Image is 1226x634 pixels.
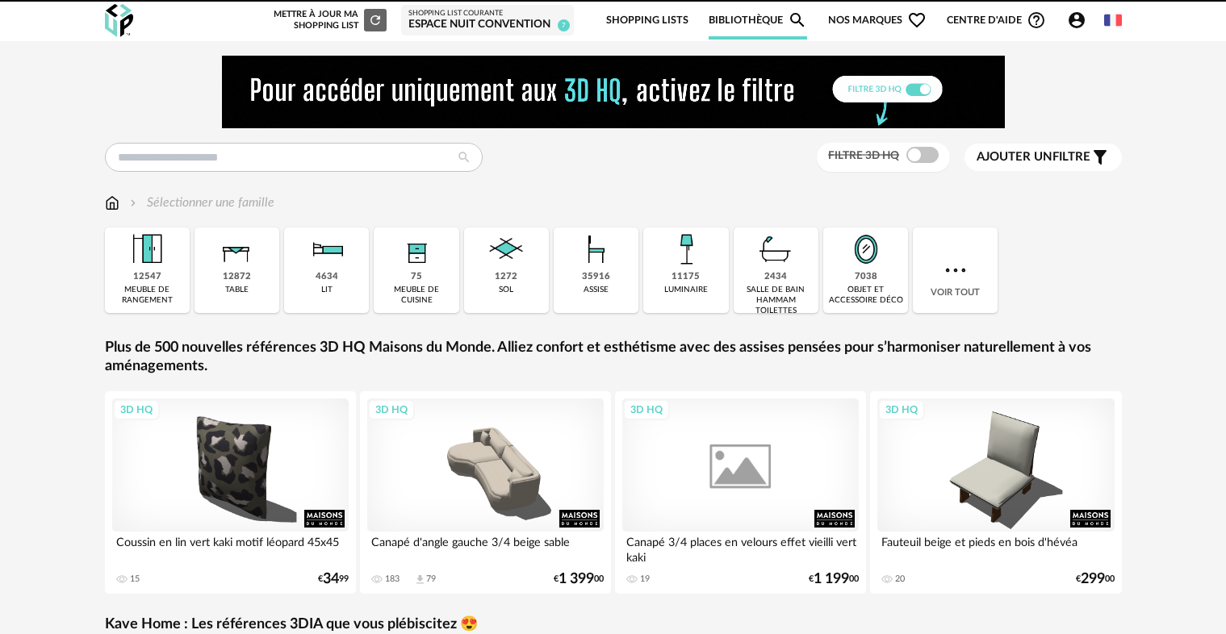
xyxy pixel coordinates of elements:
img: Salle%20de%20bain.png [754,227,797,271]
div: Espace Nuit Convention [408,18,567,32]
a: BibliothèqueMagnify icon [709,2,807,40]
img: svg+xml;base64,PHN2ZyB3aWR0aD0iMTYiIGhlaWdodD0iMTciIHZpZXdCb3g9IjAgMCAxNiAxNyIgZmlsbD0ibm9uZSIgeG... [105,194,119,212]
div: luminaire [664,285,708,295]
div: 15 [130,574,140,585]
div: € 00 [1076,574,1115,585]
div: 7038 [855,271,877,283]
img: Miroir.png [844,227,888,271]
div: 2434 [764,271,787,283]
span: Ajouter un [977,151,1052,163]
div: Voir tout [913,227,998,313]
div: 3D HQ [113,399,160,420]
a: Shopping Lists [606,2,688,40]
span: filtre [977,149,1090,165]
div: Mettre à jour ma Shopping List [270,9,387,31]
div: 35916 [582,271,610,283]
div: € 00 [554,574,604,585]
a: 3D HQ Canapé 3/4 places en velours effet vieilli vert kaki 19 €1 19900 [615,391,867,594]
div: 4634 [316,271,338,283]
span: Nos marques [828,2,927,40]
div: 75 [411,271,422,283]
img: Literie.png [305,227,349,271]
span: 7 [558,19,570,31]
span: Centre d'aideHelp Circle Outline icon [947,10,1046,30]
div: 3D HQ [878,399,925,420]
img: Meuble%20de%20rangement.png [125,227,169,271]
span: Heart Outline icon [907,10,927,30]
span: 34 [323,574,339,585]
div: 11175 [672,271,700,283]
img: Table.png [215,227,258,271]
a: 3D HQ Fauteuil beige et pieds en bois d'hévéa 20 €29900 [870,391,1122,594]
div: lit [321,285,333,295]
img: OXP [105,4,133,37]
button: Ajouter unfiltre Filter icon [964,144,1122,171]
span: Download icon [414,574,426,586]
a: Shopping List courante Espace Nuit Convention 7 [408,9,567,32]
div: sol [499,285,513,295]
span: Help Circle Outline icon [1027,10,1046,30]
span: Account Circle icon [1067,10,1086,30]
span: 1 399 [559,574,594,585]
div: meuble de rangement [110,285,185,306]
div: 1272 [495,271,517,283]
div: Sélectionner une famille [127,194,274,212]
div: € 99 [318,574,349,585]
div: 20 [895,574,905,585]
img: Rangement.png [395,227,438,271]
div: 12547 [133,271,161,283]
div: 3D HQ [368,399,415,420]
div: meuble de cuisine [379,285,454,306]
div: Coussin en lin vert kaki motif léopard 45x45 [112,532,349,564]
div: Canapé 3/4 places en velours effet vieilli vert kaki [622,532,860,564]
img: Assise.png [575,227,618,271]
span: Filter icon [1090,148,1110,167]
div: Canapé d'angle gauche 3/4 beige sable [367,532,605,564]
span: Refresh icon [368,15,383,24]
a: Kave Home : Les références 3DIA que vous plébiscitez 😍 [105,615,478,634]
div: 3D HQ [623,399,670,420]
span: 299 [1081,574,1105,585]
a: 3D HQ Canapé d'angle gauche 3/4 beige sable 183 Download icon 79 €1 39900 [360,391,612,594]
div: 12872 [223,271,251,283]
img: Sol.png [484,227,528,271]
div: 79 [426,574,436,585]
a: 3D HQ Coussin en lin vert kaki motif léopard 45x45 15 €3499 [105,391,357,594]
span: Account Circle icon [1067,10,1094,30]
div: Fauteuil beige et pieds en bois d'hévéa [877,532,1115,564]
img: more.7b13dc1.svg [941,256,970,285]
div: salle de bain hammam toilettes [739,285,814,316]
div: Shopping List courante [408,9,567,19]
div: 19 [640,574,650,585]
img: NEW%20NEW%20HQ%20NEW_V1.gif [222,56,1005,128]
img: Luminaire.png [664,227,708,271]
img: fr [1104,11,1122,29]
div: table [225,285,249,295]
span: Magnify icon [788,10,807,30]
a: Plus de 500 nouvelles références 3D HQ Maisons du Monde. Alliez confort et esthétisme avec des as... [105,339,1122,377]
div: objet et accessoire déco [828,285,903,306]
div: € 00 [809,574,859,585]
div: assise [584,285,609,295]
img: svg+xml;base64,PHN2ZyB3aWR0aD0iMTYiIGhlaWdodD0iMTYiIHZpZXdCb3g9IjAgMCAxNiAxNiIgZmlsbD0ibm9uZSIgeG... [127,194,140,212]
span: Filtre 3D HQ [828,150,899,161]
div: 183 [385,574,400,585]
span: 1 199 [814,574,849,585]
